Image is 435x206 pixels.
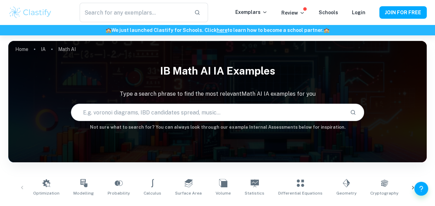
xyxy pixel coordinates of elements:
a: here [217,27,227,33]
a: Login [352,10,365,15]
input: Search for any exemplars... [80,3,188,22]
span: Surface Area [175,190,202,196]
span: Calculus [144,190,161,196]
h1: IB Math AI IA examples [8,60,427,81]
span: Geometry [336,190,356,196]
span: 🏫 [106,27,111,33]
span: Differential Equations [278,190,323,196]
button: Help and Feedback [414,182,428,196]
input: E.g. voronoi diagrams, IBD candidates spread, music... [71,103,344,122]
h6: We just launched Clastify for Schools. Click to learn how to become a school partner. [1,26,434,34]
button: Search [347,106,359,118]
span: Modelling [73,190,94,196]
span: Cryptography [370,190,398,196]
p: Type a search phrase to find the most relevant Math AI IA examples for you [8,90,427,98]
h6: Not sure what to search for? You can always look through our example Internal Assessments below f... [8,124,427,131]
button: JOIN FOR FREE [379,6,427,19]
span: Optimization [33,190,60,196]
span: Probability [108,190,130,196]
a: Home [15,44,28,54]
span: Statistics [245,190,264,196]
span: 🏫 [324,27,329,33]
a: Schools [319,10,338,15]
p: Exemplars [235,8,268,16]
p: Math AI [58,45,76,53]
span: Volume [216,190,231,196]
a: IA [41,44,46,54]
img: Clastify logo [8,6,52,19]
p: Review [281,9,305,17]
